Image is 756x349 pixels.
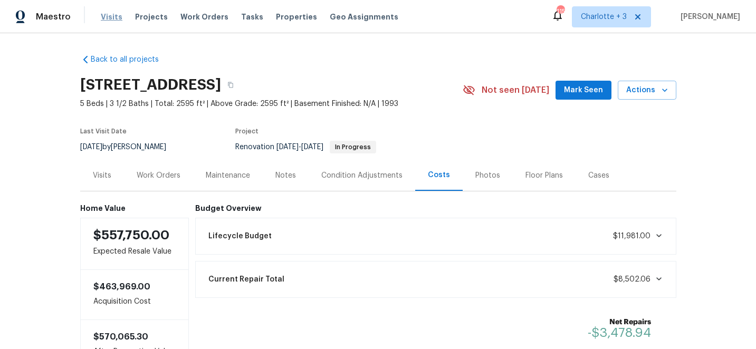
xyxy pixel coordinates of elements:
[80,54,181,65] a: Back to all projects
[93,229,169,241] span: $557,750.00
[482,85,549,95] span: Not seen [DATE]
[195,204,676,212] h6: Budget Overview
[137,170,180,181] div: Work Orders
[301,143,323,151] span: [DATE]
[588,317,651,327] b: Net Repairs
[276,143,299,151] span: [DATE]
[80,270,189,319] div: Acquisition Cost
[613,232,650,240] span: $11,981.00
[80,99,463,109] span: 5 Beds | 3 1/2 Baths | Total: 2595 ft² | Above Grade: 2595 ft² | Basement Finished: N/A | 1993
[208,274,284,285] span: Current Repair Total
[36,12,71,22] span: Maestro
[475,170,500,181] div: Photos
[581,12,627,22] span: Charlotte + 3
[588,170,609,181] div: Cases
[221,75,240,94] button: Copy Address
[276,12,317,22] span: Properties
[235,143,376,151] span: Renovation
[235,128,259,134] span: Project
[557,6,564,17] div: 115
[626,84,668,97] span: Actions
[556,81,611,100] button: Mark Seen
[208,231,272,241] span: Lifecycle Budget
[275,170,296,181] div: Notes
[676,12,740,22] span: [PERSON_NAME]
[331,144,375,150] span: In Progress
[101,12,122,22] span: Visits
[428,170,450,180] div: Costs
[93,283,150,291] span: $463,969.00
[93,333,148,341] span: $570,065.30
[93,170,111,181] div: Visits
[80,218,189,270] div: Expected Resale Value
[80,141,179,153] div: by [PERSON_NAME]
[564,84,603,97] span: Mark Seen
[135,12,168,22] span: Projects
[180,12,228,22] span: Work Orders
[80,204,189,212] h6: Home Value
[330,12,398,22] span: Geo Assignments
[80,128,127,134] span: Last Visit Date
[241,13,263,21] span: Tasks
[588,326,651,339] span: -$3,478.94
[206,170,250,181] div: Maintenance
[525,170,563,181] div: Floor Plans
[321,170,403,181] div: Condition Adjustments
[80,80,221,90] h2: [STREET_ADDRESS]
[618,81,676,100] button: Actions
[80,143,102,151] span: [DATE]
[276,143,323,151] span: -
[614,276,650,283] span: $8,502.06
